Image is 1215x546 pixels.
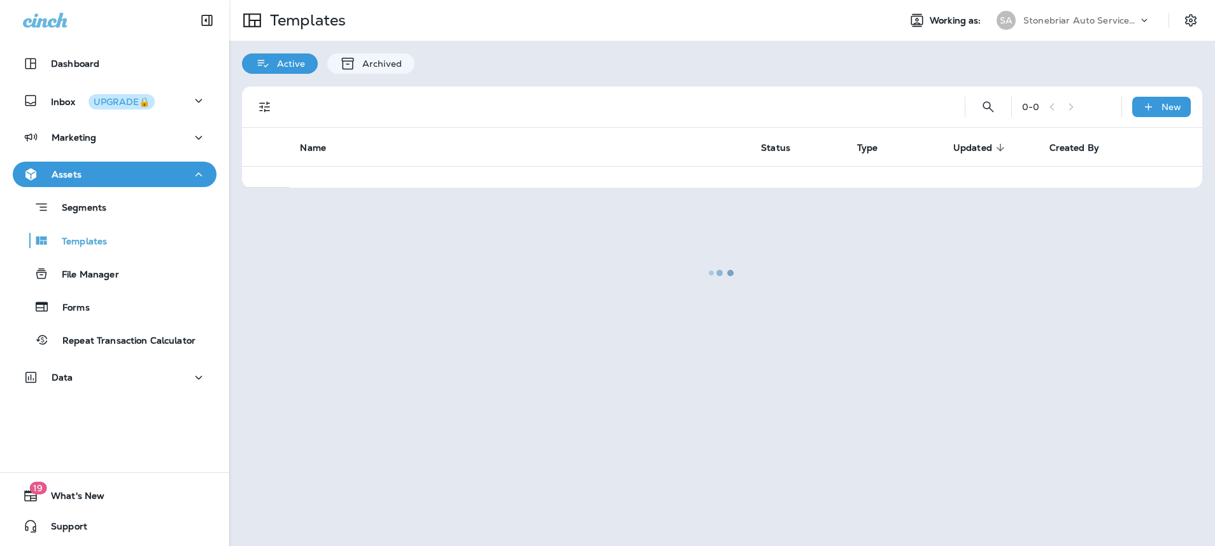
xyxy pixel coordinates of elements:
p: Marketing [52,132,96,143]
p: Inbox [51,94,155,108]
button: InboxUPGRADE🔒 [13,88,217,113]
p: File Manager [49,269,119,281]
span: What's New [38,491,104,506]
p: New [1162,102,1181,112]
button: Repeat Transaction Calculator [13,326,217,353]
span: Support [38,521,87,536]
button: Dashboard [13,51,217,76]
p: Forms [50,302,90,314]
div: UPGRADE🔒 [94,97,150,106]
p: Data [52,372,73,382]
button: Segments [13,193,217,221]
button: Templates [13,227,217,254]
span: 19 [29,482,46,494]
button: 19What's New [13,483,217,508]
button: File Manager [13,260,217,287]
button: Assets [13,162,217,187]
p: Assets [52,169,82,179]
button: Marketing [13,125,217,150]
p: Segments [49,202,106,215]
button: Data [13,365,217,390]
p: Repeat Transaction Calculator [50,335,195,347]
p: Templates [49,236,107,248]
button: Collapse Sidebar [189,8,225,33]
button: Forms [13,293,217,320]
button: UPGRADE🔒 [89,94,155,109]
button: Support [13,514,217,539]
p: Dashboard [51,59,99,69]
